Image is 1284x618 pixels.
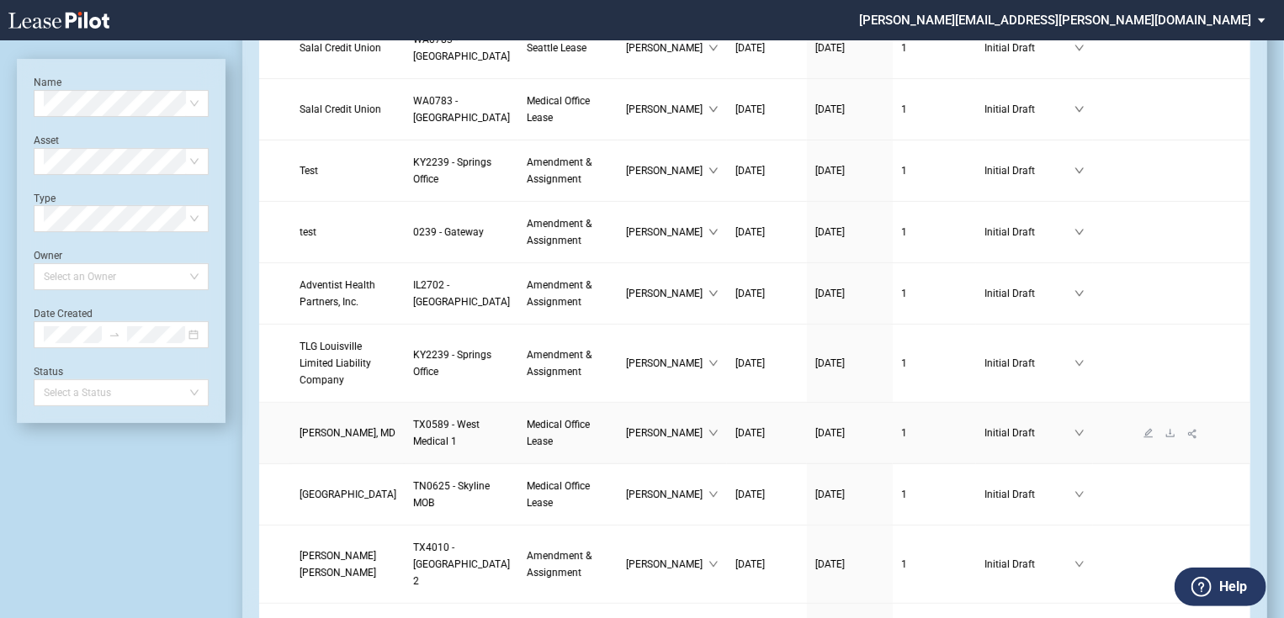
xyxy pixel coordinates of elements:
[413,416,510,450] a: TX0589 - West Medical 1
[735,226,765,238] span: [DATE]
[901,226,907,238] span: 1
[413,95,510,124] span: WA0783 - North East Retail
[815,489,845,500] span: [DATE]
[300,547,396,581] a: [PERSON_NAME] [PERSON_NAME]
[527,550,592,578] span: Amendment & Assignment
[708,166,719,176] span: down
[901,425,968,441] a: 1
[413,92,510,126] a: WA0783 - [GEOGRAPHIC_DATA]
[626,556,708,573] span: [PERSON_NAME]
[815,288,845,299] span: [DATE]
[413,541,510,587] span: TX4010 - Southwest Plaza 2
[527,154,609,188] a: Amendment & Assignment
[735,489,765,500] span: [DATE]
[626,40,708,56] span: [PERSON_NAME]
[815,101,884,118] a: [DATE]
[1074,428,1085,438] span: down
[527,40,609,56] a: Seattle Lease
[735,556,799,573] a: [DATE]
[901,489,907,500] span: 1
[735,288,765,299] span: [DATE]
[413,279,510,308] span: IL2702 - Bolingbrook Medical Office Building
[984,101,1074,118] span: Initial Draft
[413,224,510,240] a: 0239 - Gateway
[1074,166,1085,176] span: down
[815,42,845,54] span: [DATE]
[300,277,396,310] a: Adventist Health Partners, Inc.
[626,285,708,302] span: [PERSON_NAME]
[735,355,799,372] a: [DATE]
[708,104,719,114] span: down
[1074,489,1085,499] span: down
[735,425,799,441] a: [DATE]
[626,355,708,372] span: [PERSON_NAME]
[708,428,719,438] span: down
[626,162,708,179] span: [PERSON_NAME]
[984,40,1074,56] span: Initial Draft
[1074,43,1085,53] span: down
[735,558,765,570] span: [DATE]
[527,156,592,185] span: Amendment & Assignment
[34,366,63,378] label: Status
[708,489,719,499] span: down
[527,346,609,380] a: Amendment & Assignment
[34,135,59,146] label: Asset
[815,355,884,372] a: [DATE]
[901,224,968,240] a: 1
[34,77,61,88] label: Name
[735,486,799,503] a: [DATE]
[300,489,396,500] span: Belmont University
[1175,568,1266,606] button: Help
[34,250,62,261] label: Owner
[984,486,1074,503] span: Initial Draft
[300,279,375,308] span: Adventist Health Partners, Inc.
[901,285,968,302] a: 1
[815,486,884,503] a: [DATE]
[984,556,1074,573] span: Initial Draft
[901,288,907,299] span: 1
[815,226,845,238] span: [DATE]
[527,547,609,581] a: Amendment & Assignment
[300,486,396,503] a: [GEOGRAPHIC_DATA]
[413,539,510,589] a: TX4010 - [GEOGRAPHIC_DATA] 2
[735,103,765,115] span: [DATE]
[413,346,510,380] a: KY2239 - Springs Office
[626,425,708,441] span: [PERSON_NAME]
[901,42,907,54] span: 1
[984,425,1074,441] span: Initial Draft
[626,101,708,118] span: [PERSON_NAME]
[109,329,120,341] span: to
[300,427,395,439] span: Thuan T. Nguyen, MD
[300,224,396,240] a: test
[300,42,381,54] span: Salal Credit Union
[527,92,609,126] a: Medical Office Lease
[527,478,609,511] a: Medical Office Lease
[815,162,884,179] a: [DATE]
[815,103,845,115] span: [DATE]
[413,277,510,310] a: IL2702 - [GEOGRAPHIC_DATA]
[815,556,884,573] a: [DATE]
[1074,559,1085,569] span: down
[815,285,884,302] a: [DATE]
[815,224,884,240] a: [DATE]
[527,215,609,249] a: Amendment & Assignment
[1074,358,1085,368] span: down
[901,357,907,369] span: 1
[1165,428,1175,438] span: download
[901,165,907,177] span: 1
[527,277,609,310] a: Amendment & Assignment
[300,226,316,238] span: test
[413,226,484,238] span: 0239 - Gateway
[527,349,592,378] span: Amendment & Assignment
[1074,104,1085,114] span: down
[300,425,396,441] a: [PERSON_NAME], MD
[1074,288,1085,298] span: down
[300,103,381,115] span: Salal Credit Union
[527,279,592,308] span: Amendment & Assignment
[34,193,56,204] label: Type
[901,40,968,56] a: 1
[901,101,968,118] a: 1
[413,419,480,447] span: TX0589 - West Medical 1
[1143,428,1154,438] span: edit
[901,162,968,179] a: 1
